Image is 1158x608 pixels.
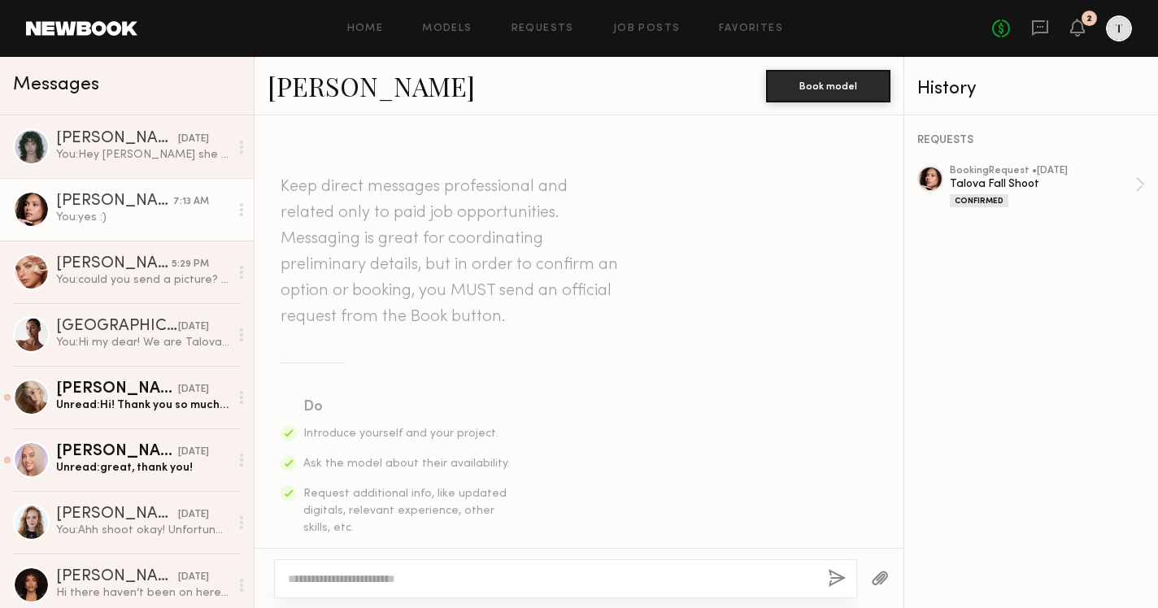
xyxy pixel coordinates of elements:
button: Book model [766,70,890,102]
div: 2 [1086,15,1092,24]
a: bookingRequest •[DATE]Talova Fall ShootConfirmed [950,166,1145,207]
div: [DATE] [178,319,209,335]
span: Request additional info, like updated digitals, relevant experience, other skills, etc. [303,489,507,533]
div: [DATE] [178,132,209,147]
div: You: Hey [PERSON_NAME] she just confirmed that it would be okay with her. So you and [PERSON_NAME... [56,147,229,163]
div: Hi there haven’t been on here in a minute. I’d be interested in collaborating and learning more a... [56,585,229,601]
span: Introduce yourself and your project. [303,428,498,439]
a: Favorites [719,24,783,34]
div: Unread: great, thank you! [56,460,229,476]
div: 7:13 AM [173,194,209,210]
a: [PERSON_NAME] [268,68,475,103]
div: [PERSON_NAME] [56,131,178,147]
div: [DATE] [178,507,209,523]
div: 5:29 PM [172,257,209,272]
a: Models [422,24,472,34]
div: History [917,80,1145,98]
a: Requests [512,24,574,34]
div: You: Hi my dear! We are Talova an all natural [MEDICAL_DATA] brand and we are doing our fall shoo... [56,335,229,350]
div: booking Request • [DATE] [950,166,1135,176]
a: Book model [766,78,890,92]
div: [GEOGRAPHIC_DATA] N. [56,319,178,335]
div: Do [303,396,512,419]
div: Talova Fall Shoot [950,176,1135,192]
div: [PERSON_NAME] [56,444,178,460]
span: Messages [13,76,99,94]
div: [PERSON_NAME] [56,256,172,272]
div: You: Ahh shoot okay! Unfortunately we already have the studio and team booked. Next time :( [56,523,229,538]
div: Unread: Hi! Thank you so much for considering me for this! Do you by chance know when the team mi... [56,397,229,413]
div: You: could you send a picture? is it just like normal small breakout? If so, its fine [56,272,229,288]
a: Job Posts [613,24,681,34]
div: You: yes :) [56,210,229,225]
div: [DATE] [178,445,209,460]
div: REQUESTS [917,135,1145,146]
div: [PERSON_NAME] [56,193,173,210]
a: Home [347,24,384,34]
div: [PERSON_NAME] [56,569,178,585]
header: Keep direct messages professional and related only to paid job opportunities. Messaging is great ... [281,174,622,330]
div: [PERSON_NAME] [56,506,178,523]
div: [PERSON_NAME] [56,381,178,397]
div: Confirmed [950,194,1008,207]
div: [DATE] [178,382,209,397]
div: [DATE] [178,570,209,585]
span: Ask the model about their availability. [303,458,510,469]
